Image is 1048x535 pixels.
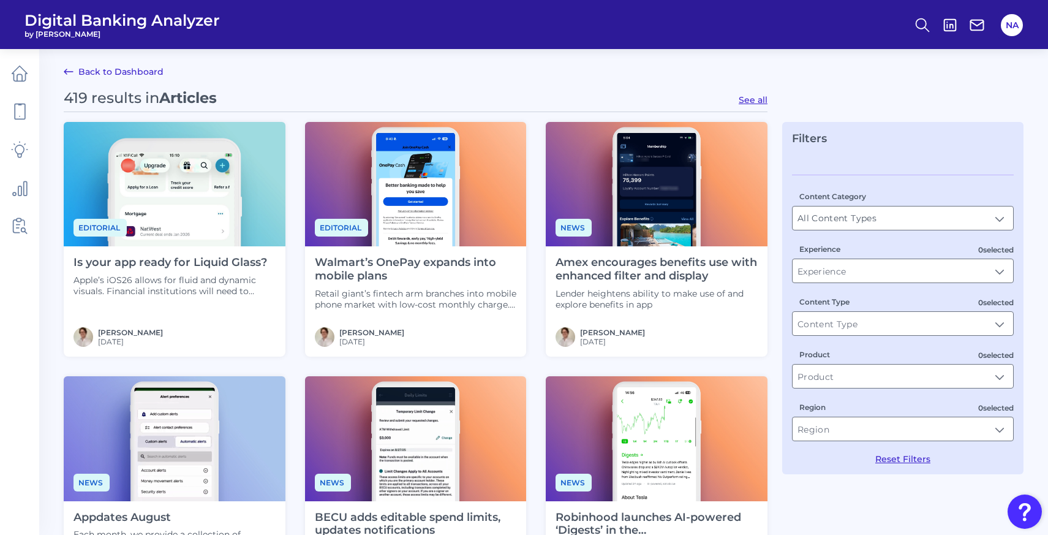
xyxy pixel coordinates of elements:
[799,297,850,306] label: Content Type
[25,11,220,29] span: Digital Banking Analyzer
[315,474,351,491] span: News
[793,259,1013,283] input: Experience
[799,403,826,412] label: Region
[305,376,527,501] img: News - Phone (2).png
[556,327,575,347] img: MIchael McCaw
[556,476,592,488] a: News
[74,275,276,297] p: Apple’s iOS26 allows for fluid and dynamic visuals. Financial institutions will need to optimize ...
[339,328,404,337] a: [PERSON_NAME]
[580,337,645,346] span: [DATE]
[74,511,276,525] h4: Appdates August
[793,312,1013,335] input: Content Type
[315,327,334,347] img: MIchael McCaw
[98,337,163,346] span: [DATE]
[64,89,217,107] div: 419 results in
[556,219,592,237] span: News
[739,94,767,105] button: See all
[74,221,127,233] a: Editorial
[793,417,1013,441] input: Region
[799,192,866,201] label: Content Category
[64,64,164,79] a: Back to Dashboard
[546,376,767,501] img: News - Phone (1).png
[339,337,404,346] span: [DATE]
[315,221,368,233] a: Editorial
[74,219,127,237] span: Editorial
[74,476,110,488] a: News
[74,327,93,347] img: MIchael McCaw
[25,29,220,39] span: by [PERSON_NAME]
[556,474,592,491] span: News
[315,288,517,310] p: Retail giant’s fintech arm branches into mobile phone market with low-cost monthly charge. It’s i...
[799,245,840,254] label: Experience
[793,365,1013,388] input: Product
[1008,495,1042,529] button: Open Resource Center
[792,132,827,145] span: Filters
[74,256,276,270] h4: Is your app ready for Liquid Glass?
[556,256,758,283] h4: Amex encourages benefits use with enhanced filter and display
[64,122,285,246] img: Editorial - Phone Zoom In.png
[315,256,517,283] h4: Walmart’s OnePay expands into mobile plans
[580,328,645,337] a: [PERSON_NAME]
[315,476,351,488] a: News
[159,89,217,107] span: Articles
[556,288,758,310] p: Lender heightens ability to make use of and explore benefits in app
[546,122,767,246] img: News - Phone (4).png
[98,328,163,337] a: [PERSON_NAME]
[799,350,830,359] label: Product
[64,376,285,501] img: Appdates - Phone.png
[315,219,368,237] span: Editorial
[1001,14,1023,36] button: NA
[556,221,592,233] a: News
[305,122,527,246] img: News - Phone (3).png
[74,474,110,491] span: News
[875,453,930,465] button: Reset Filters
